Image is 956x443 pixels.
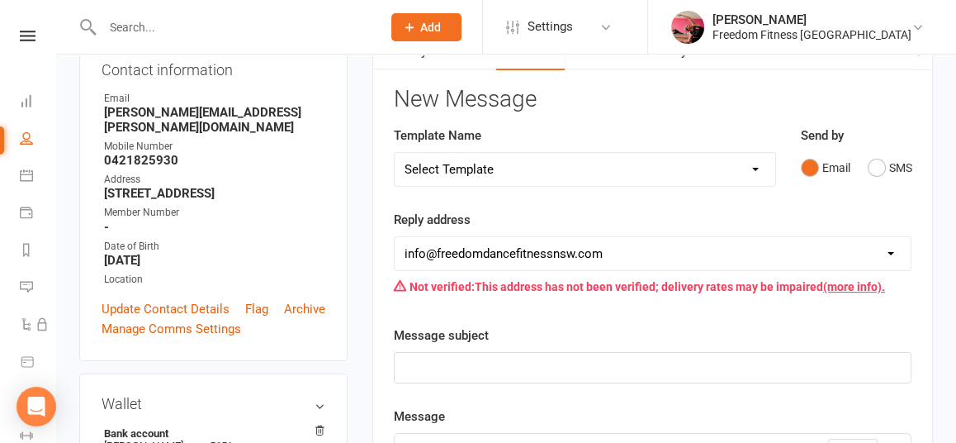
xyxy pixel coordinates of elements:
[102,299,230,319] a: Update Contact Details
[104,253,325,268] strong: [DATE]
[104,153,325,168] strong: 0421825930
[394,326,489,345] label: Message subject
[102,319,241,339] a: Manage Comms Settings
[104,427,317,440] strong: Bank account
[712,12,911,27] div: [PERSON_NAME]
[104,239,325,255] div: Date of Birth
[20,159,57,196] a: Calendar
[801,126,844,145] label: Send by
[712,27,911,42] div: Freedom Fitness [GEOGRAPHIC_DATA]
[104,205,325,221] div: Member Number
[801,152,850,183] button: Email
[868,152,912,183] button: SMS
[104,105,325,135] strong: [PERSON_NAME][EMAIL_ADDRESS][PERSON_NAME][DOMAIN_NAME]
[394,271,911,302] div: This address has not been verified; delivery rates may be impaired
[20,121,57,159] a: People
[102,396,325,412] h3: Wallet
[20,84,57,121] a: Dashboard
[823,280,885,293] a: (more info).
[104,272,325,288] div: Location
[394,407,445,426] label: Message
[104,186,325,201] strong: [STREET_ADDRESS]
[284,299,325,319] a: Archive
[102,55,325,79] h3: Contact information
[245,299,268,319] a: Flag
[391,13,461,41] button: Add
[394,87,911,112] h3: New Message
[104,172,325,188] div: Address
[104,139,325,155] div: Mobile Number
[97,16,370,39] input: Search...
[20,196,57,233] a: Payments
[104,220,325,235] strong: -
[17,387,56,426] div: Open Intercom Messenger
[671,11,704,44] img: thumb_image1754141352.png
[420,21,441,34] span: Add
[528,8,573,45] span: Settings
[394,210,471,230] label: Reply address
[409,280,475,293] strong: Not verified:
[20,233,57,270] a: Reports
[394,126,481,145] label: Template Name
[104,91,325,107] div: Email
[20,345,57,382] a: Product Sales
